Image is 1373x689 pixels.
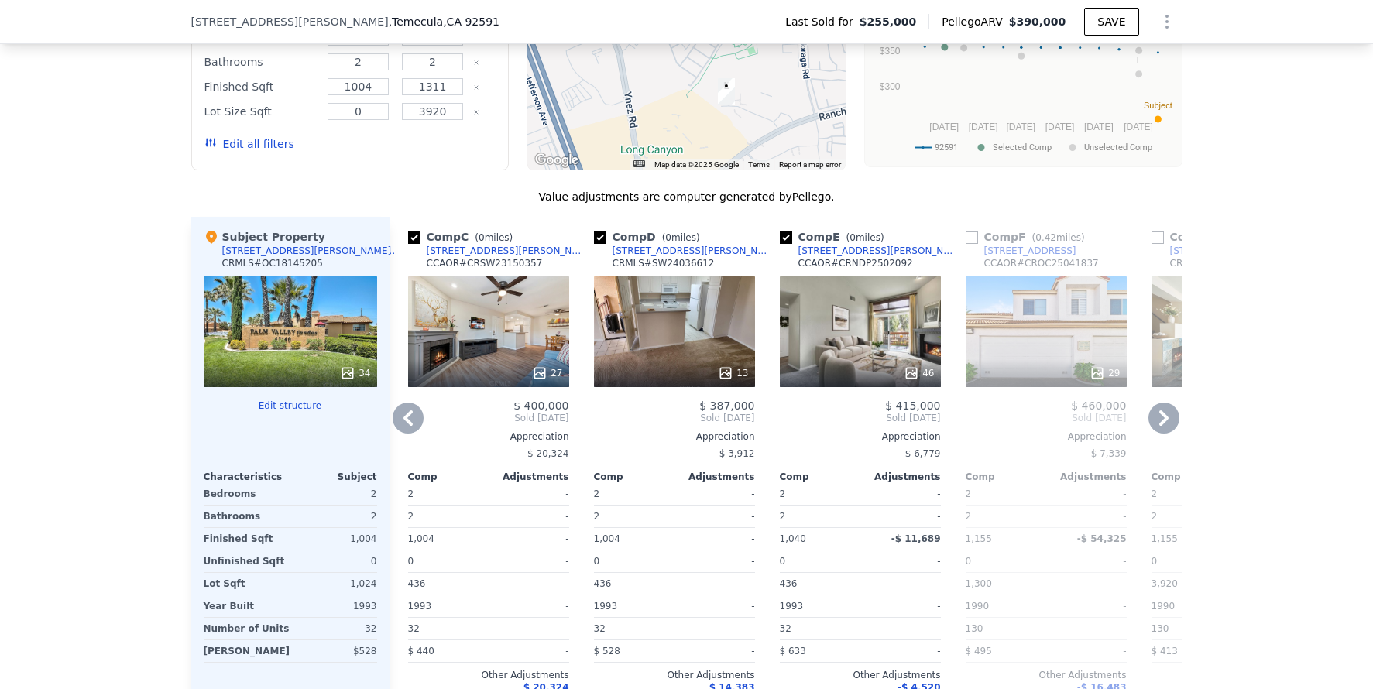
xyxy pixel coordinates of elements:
span: $ 495 [966,646,992,656]
div: Subject Property [204,229,325,245]
a: [STREET_ADDRESS][PERSON_NAME] [594,245,774,257]
div: 1993 [594,595,671,617]
div: Comp [780,471,860,483]
div: [STREET_ADDRESS][PERSON_NAME] [613,245,774,257]
span: 1,004 [594,533,620,544]
span: 2 [966,488,972,499]
span: $ 633 [780,646,806,656]
span: 0 [479,232,485,243]
text: [DATE] [1124,122,1153,132]
div: Comp [594,471,674,483]
div: 2 [780,506,857,527]
span: Pellego ARV [942,14,1009,29]
span: $ 3,912 [719,448,755,459]
div: - [678,618,755,639]
div: Other Adjustments [780,669,941,681]
span: 3,920 [1152,578,1178,589]
div: 2 [293,506,377,527]
span: Sold [DATE] [408,412,569,424]
span: $ 528 [594,646,620,656]
div: Bedrooms [204,483,287,505]
div: Comp C [408,229,520,245]
div: - [863,506,941,527]
text: [DATE] [929,122,959,132]
div: Adjustments [860,471,941,483]
div: Bathrooms [204,506,287,527]
text: Unselected Comp [1084,142,1152,153]
div: Appreciation [966,430,1127,443]
div: Comp D [594,229,706,245]
div: 2 [1152,506,1229,527]
text: $350 [879,46,900,57]
span: 0 [408,556,414,567]
div: - [678,550,755,572]
div: Value adjustments are computer generated by Pellego . [191,189,1182,204]
div: - [863,573,941,595]
div: Bathrooms [204,51,318,73]
span: $ 413 [1152,646,1178,656]
span: Map data ©2025 Google [654,160,739,169]
span: $ 6,779 [905,448,941,459]
div: [STREET_ADDRESS][PERSON_NAME] [222,245,392,257]
button: Clear [473,60,479,66]
div: - [863,618,941,639]
div: Lot Sqft [204,573,287,595]
span: ( miles) [840,232,891,243]
div: Comp G [1152,229,1279,245]
span: 2 [408,488,414,499]
text: [DATE] [1006,122,1035,132]
div: 1993 [408,595,486,617]
div: Adjustments [1046,471,1127,483]
div: - [1049,550,1127,572]
div: Subject [290,471,377,483]
span: , Temecula [389,14,499,29]
div: - [678,573,755,595]
div: - [492,506,569,527]
div: - [492,550,569,572]
div: CCAOR # CRNDP2502092 [798,257,913,269]
text: [DATE] [968,122,997,132]
span: 436 [594,578,612,589]
div: 1990 [1152,595,1229,617]
span: 0 [850,232,856,243]
div: Appreciation [780,430,941,443]
a: [STREET_ADDRESS] [1152,245,1262,257]
text: Selected Comp [993,142,1052,153]
a: [STREET_ADDRESS][PERSON_NAME] [408,245,588,257]
div: 27 [532,365,562,381]
div: - [678,483,755,505]
div: - [678,640,755,662]
div: 2 [293,483,377,505]
a: Report a map error [779,160,841,169]
div: Finished Sqft [204,528,287,550]
div: [PERSON_NAME] [204,640,290,662]
a: Open this area in Google Maps (opens a new window) [531,150,582,170]
text: I [1020,38,1022,47]
button: Edit structure [204,399,377,412]
div: CCAOR # CRSW23150357 [427,257,543,269]
span: 0 [966,556,972,567]
div: - [1049,640,1127,662]
text: [DATE] [1045,122,1074,132]
div: Appreciation [1152,430,1313,443]
span: ( miles) [1026,232,1091,243]
span: ( miles) [469,232,519,243]
div: - [492,640,569,662]
div: Comp E [780,229,891,245]
text: Subject [1144,101,1172,110]
span: -$ 54,325 [1077,533,1127,544]
div: - [1049,573,1127,595]
span: -$ 11,689 [891,533,941,544]
span: 1,155 [1152,533,1178,544]
div: - [1049,483,1127,505]
div: Appreciation [408,430,569,443]
div: 2 [966,506,1043,527]
div: 29 [1090,365,1120,381]
div: 1993 [780,595,857,617]
span: [STREET_ADDRESS][PERSON_NAME] [191,14,389,29]
span: $ 7,339 [1091,448,1127,459]
span: Last Sold for [785,14,860,29]
button: Clear [473,109,479,115]
span: $ 387,000 [699,399,754,412]
span: Sold [DATE] [780,412,941,424]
